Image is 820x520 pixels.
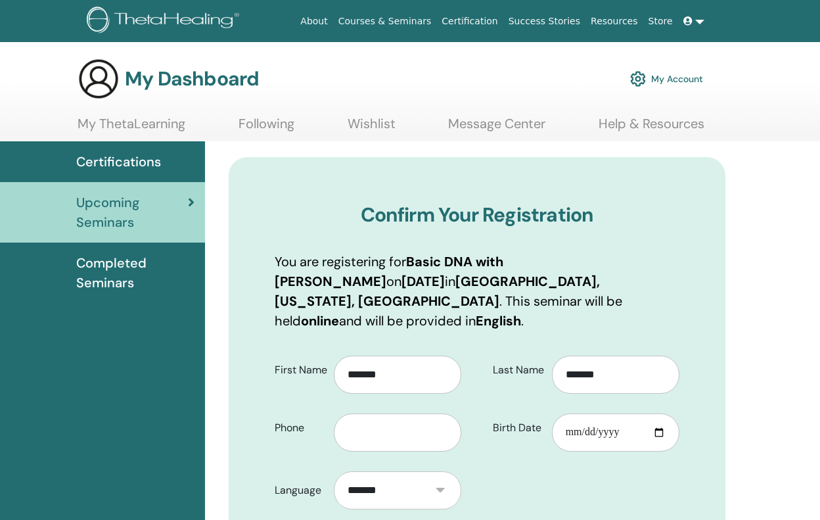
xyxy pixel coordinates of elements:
[401,273,445,290] b: [DATE]
[630,64,703,93] a: My Account
[76,193,188,232] span: Upcoming Seminars
[643,9,678,34] a: Store
[483,415,552,440] label: Birth Date
[585,9,643,34] a: Resources
[76,152,161,172] span: Certifications
[476,312,521,329] b: English
[125,67,259,91] h3: My Dashboard
[275,203,679,227] h3: Confirm Your Registration
[448,116,545,141] a: Message Center
[275,252,679,331] p: You are registering for on in . This seminar will be held and will be provided in .
[76,253,194,293] span: Completed Seminars
[301,312,339,329] b: online
[78,58,120,100] img: generic-user-icon.jpg
[265,415,334,440] label: Phone
[78,116,185,141] a: My ThetaLearning
[483,358,552,383] label: Last Name
[87,7,244,36] img: logo.png
[436,9,503,34] a: Certification
[333,9,437,34] a: Courses & Seminars
[630,68,646,90] img: cog.svg
[503,9,585,34] a: Success Stories
[295,9,332,34] a: About
[265,358,334,383] label: First Name
[348,116,396,141] a: Wishlist
[599,116,704,141] a: Help & Resources
[239,116,294,141] a: Following
[265,478,334,503] label: Language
